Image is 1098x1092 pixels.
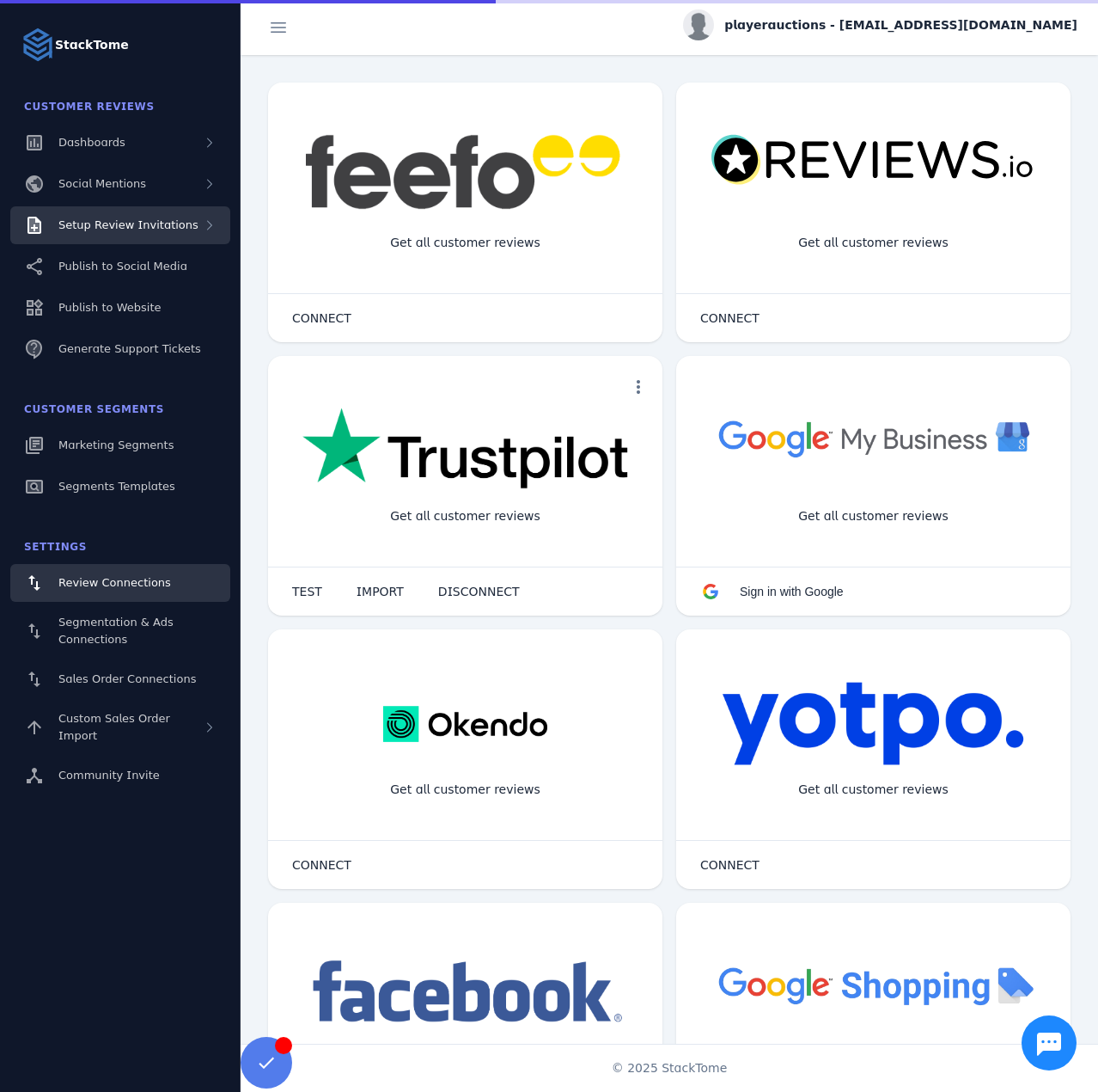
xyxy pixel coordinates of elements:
[24,541,87,553] span: Settings
[58,769,160,782] span: Community Invite
[58,439,174,451] span: Marketing Segments
[302,954,628,1031] img: facebook.png
[10,248,230,285] a: Publish to Social Media
[292,586,322,598] span: TEST
[58,480,175,493] span: Segments Templates
[21,28,55,62] img: Logo image
[683,9,1077,40] button: playerauctions - [EMAIL_ADDRESS][DOMAIN_NAME]
[58,576,171,589] span: Review Connections
[711,954,1036,1015] img: googleshopping.png
[784,220,962,266] div: Get all customer reviews
[421,574,537,609] button: DISCONNECT
[58,177,146,190] span: Social Mentions
[10,468,230,506] a: Segments Templates
[292,859,351,871] span: CONNECT
[10,330,230,368] a: Generate Support Tickets
[722,681,1025,767] img: yotpo.png
[784,494,962,539] div: Get all customer reviews
[58,712,170,742] span: Custom Sales Order Import
[58,136,125,149] span: Dashboards
[683,574,861,609] button: Sign in with Google
[383,681,547,767] img: okendo.webp
[58,342,201,355] span: Generate Support Tickets
[683,848,777,882] button: CONNECT
[772,1040,974,1086] div: Import Products from Google
[55,36,129,54] strong: StackTome
[700,312,759,324] span: CONNECT
[10,660,230,698] a: Sales Order Connections
[302,408,628,492] img: trustpilot.png
[339,574,421,609] button: IMPORT
[711,408,1036,469] img: googlebusiness.png
[784,767,962,813] div: Get all customer reviews
[376,767,554,813] div: Get all customer reviews
[10,426,230,464] a: Marketing Segments
[302,134,628,210] img: feefo.png
[275,301,369,335] button: CONNECT
[24,101,155,113] span: Customer Reviews
[58,301,161,314] span: Publish to Website
[683,301,777,335] button: CONNECT
[438,586,520,598] span: DISCONNECT
[376,494,554,539] div: Get all customer reviews
[275,848,369,882] button: CONNECT
[10,605,230,657] a: Segmentation & Ads Connections
[10,757,230,794] a: Community Invite
[711,134,1036,187] img: reviewsio.svg
[58,218,198,231] span: Setup Review Invitations
[24,403,164,415] span: Customer Segments
[740,585,844,598] span: Sign in with Google
[58,260,187,273] span: Publish to Social Media
[58,616,174,646] span: Segmentation & Ads Connections
[10,289,230,327] a: Publish to Website
[621,370,656,404] button: more
[683,9,714,40] img: profile.jpg
[275,574,339,609] button: TEST
[10,564,230,602] a: Review Connections
[724,16,1077,34] span: playerauctions - [EMAIL_ADDRESS][DOMAIN_NAME]
[376,220,554,266] div: Get all customer reviews
[612,1059,728,1077] span: © 2025 StackTome
[292,312,351,324] span: CONNECT
[357,586,404,598] span: IMPORT
[58,672,196,685] span: Sales Order Connections
[700,859,759,871] span: CONNECT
